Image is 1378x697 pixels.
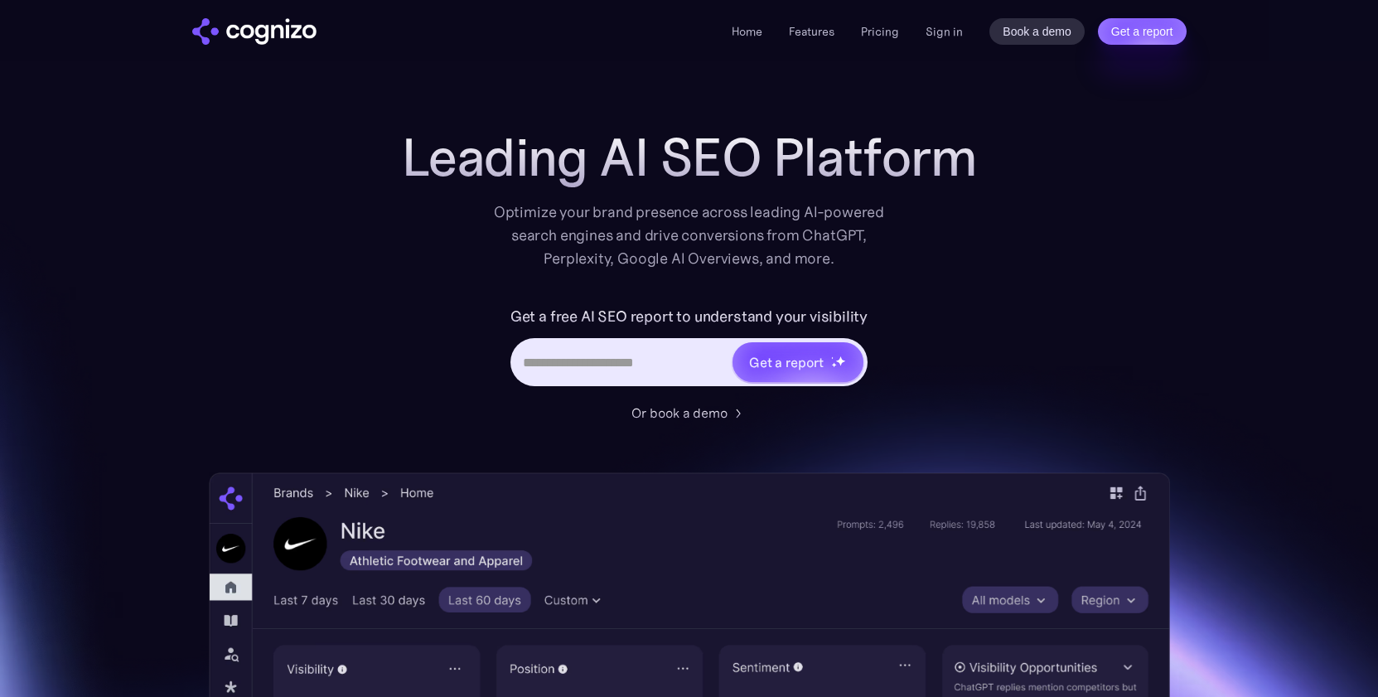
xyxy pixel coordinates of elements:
[749,352,824,372] div: Get a report
[789,24,834,39] a: Features
[861,24,899,39] a: Pricing
[192,18,317,45] img: cognizo logo
[631,403,747,423] a: Or book a demo
[831,362,837,368] img: star
[1098,18,1187,45] a: Get a report
[631,403,728,423] div: Or book a demo
[402,128,977,187] h1: Leading AI SEO Platform
[835,356,846,366] img: star
[989,18,1085,45] a: Book a demo
[486,201,893,270] div: Optimize your brand presence across leading AI-powered search engines and drive conversions from ...
[510,303,868,394] form: Hero URL Input Form
[732,24,762,39] a: Home
[831,356,834,359] img: star
[192,18,317,45] a: home
[926,22,963,41] a: Sign in
[731,341,865,384] a: Get a reportstarstarstar
[510,303,868,330] label: Get a free AI SEO report to understand your visibility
